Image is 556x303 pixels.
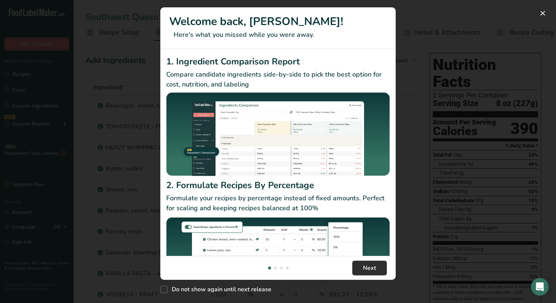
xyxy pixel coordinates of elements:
[531,278,549,296] div: Open Intercom Messenger
[166,55,390,68] h2: 1. Ingredient Comparison Report
[166,92,390,176] img: Ingredient Comparison Report
[169,30,387,40] p: Here's what you missed while you were away.
[168,286,271,293] span: Do not show again until next release
[352,261,387,275] button: Next
[166,179,390,192] h2: 2. Formulate Recipes By Percentage
[363,264,376,272] span: Next
[166,70,390,89] p: Compare candidate ingredients side-by-side to pick the best option for cost, nutrition, and labeling
[166,193,390,213] p: Formulate your recipes by percentage instead of fixed amounts. Perfect for scaling and keeping re...
[169,13,387,30] h1: Welcome back, [PERSON_NAME]!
